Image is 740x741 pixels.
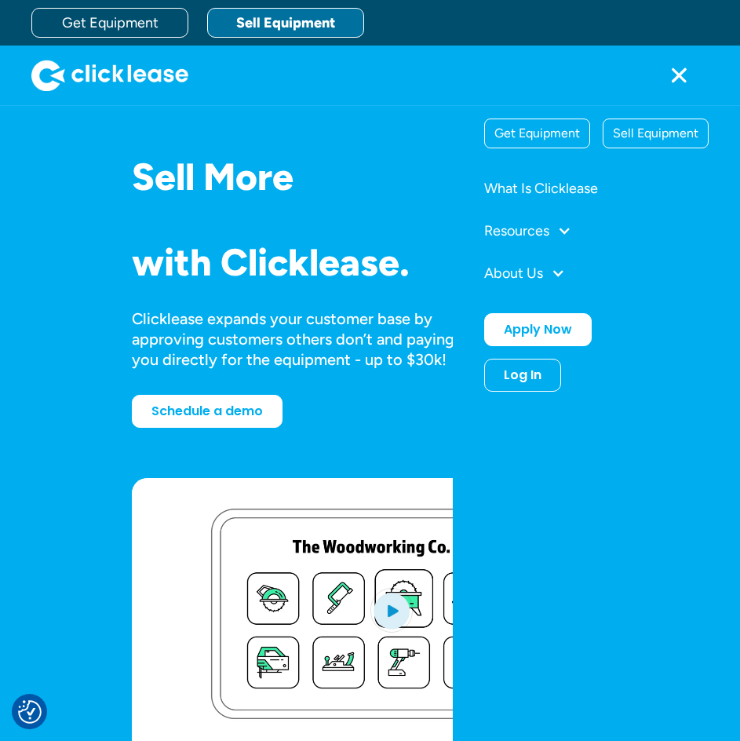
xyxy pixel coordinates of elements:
[484,266,543,280] div: About Us
[31,60,188,91] a: home
[649,46,709,105] div: menu
[484,258,709,288] div: About Us
[484,173,709,203] a: What Is Clicklease
[504,367,541,383] div: Log In
[485,119,589,148] div: Get Equipment
[18,700,42,724] img: Revisit consent button
[18,700,42,724] button: Consent Preferences
[484,216,709,246] div: Resources
[207,8,364,38] a: Sell Equipment
[31,8,188,38] a: Get Equipment
[603,119,708,148] div: Sell Equipment
[484,224,549,238] div: Resources
[31,60,188,91] img: Clicklease logo
[484,313,592,346] a: Apply Now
